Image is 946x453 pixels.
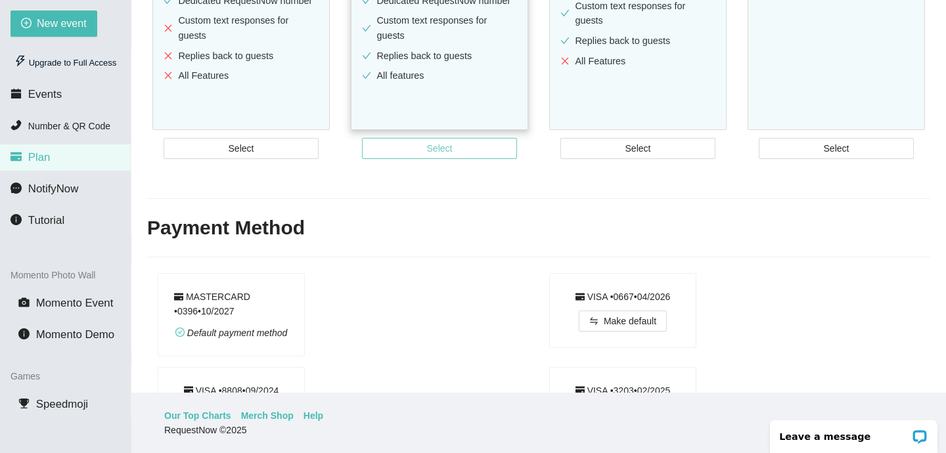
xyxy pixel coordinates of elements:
[362,71,371,80] span: check
[362,13,517,43] li: Custom text responses for guests
[164,51,173,60] span: close
[579,311,667,332] button: swapMake default
[164,68,319,83] li: All Features
[18,398,30,409] span: trophy
[11,50,120,76] div: Upgrade to Full Access
[36,328,114,341] span: Momento Demo
[11,183,22,194] span: message
[28,121,110,131] span: Number & QR Code
[147,215,930,242] h2: Payment Method
[28,151,51,163] span: Plan
[164,408,231,423] a: Our Top Charts
[362,24,371,33] span: check
[184,385,193,395] span: credit-card
[36,297,114,309] span: Momento Event
[18,297,30,308] span: camera
[229,141,254,156] span: Select
[174,290,288,318] div: MASTERCARD • 0396 • 10 / 2027
[28,214,64,226] span: Tutorial
[14,55,26,67] span: thunderbolt
[560,138,715,159] button: Select
[241,408,294,423] a: Merch Shop
[164,24,173,33] span: close
[11,88,22,99] span: calendar
[36,398,88,410] span: Speedmoji
[560,54,715,69] li: All Features
[625,141,651,156] span: Select
[28,183,78,195] span: NotifyNow
[362,51,371,60] span: check
[175,328,185,337] span: check-circle
[575,290,671,304] div: VISA • 0667 • 0 4 / 2026
[575,383,671,398] div: VISA • 3203 • 0 2 / 2025
[560,56,570,66] span: close
[575,385,585,395] span: credit-card
[427,141,453,156] span: Select
[560,33,715,49] li: Replies back to guests
[362,49,517,64] li: Replies back to guests
[184,383,279,398] div: VISA • 8808 • 0 9 / 2024
[604,314,656,328] span: Make default
[28,88,62,100] span: Events
[575,292,585,301] span: credit-card
[18,328,30,339] span: info-circle
[164,13,319,43] li: Custom text responses for guests
[11,214,22,225] span: info-circle
[761,412,946,453] iframe: LiveChat chat widget
[11,11,97,37] button: plus-circleNew event
[21,18,32,30] span: plus-circle
[164,423,910,437] div: RequestNow © 2025
[11,119,22,131] span: phone
[164,71,173,80] span: close
[174,292,183,301] span: credit-card
[560,36,570,45] span: check
[164,49,319,64] li: Replies back to guests
[11,151,22,162] span: credit-card
[362,138,517,159] button: Select
[824,141,849,156] span: Select
[304,408,323,423] a: Help
[164,138,319,159] button: Select
[187,328,288,338] span: Default payment method
[589,316,598,327] span: swap
[759,138,914,159] button: Select
[37,15,87,32] span: New event
[362,68,517,83] li: All features
[560,9,570,18] span: check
